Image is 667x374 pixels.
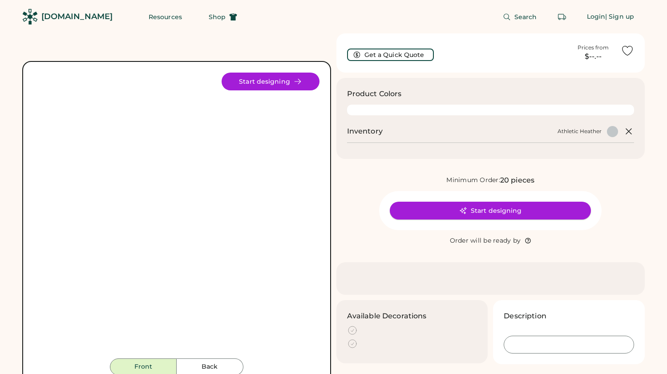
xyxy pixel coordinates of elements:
[446,176,500,185] div: Minimum Order:
[347,49,434,61] button: Get a Quick Quote
[41,11,113,22] div: [DOMAIN_NAME]
[553,8,571,26] button: Retrieve an order
[450,236,521,245] div: Order will be ready by
[34,73,319,358] img: yH5BAEAAAAALAAAAAABAAEAAAIBRAA7
[138,8,193,26] button: Resources
[390,202,591,220] button: Start designing
[209,14,226,20] span: Shop
[578,44,609,51] div: Prices from
[347,311,427,321] h3: Available Decorations
[347,126,383,137] h2: Inventory
[347,89,402,99] h3: Product Colors
[514,14,537,20] span: Search
[504,311,546,321] h3: Description
[587,12,606,21] div: Login
[198,8,248,26] button: Shop
[492,8,548,26] button: Search
[222,73,319,90] button: Start designing
[605,12,634,21] div: | Sign up
[558,128,602,135] div: Athletic Heather
[500,175,534,186] div: 20 pieces
[22,9,38,24] img: Rendered Logo - Screens
[571,51,615,62] div: $--.--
